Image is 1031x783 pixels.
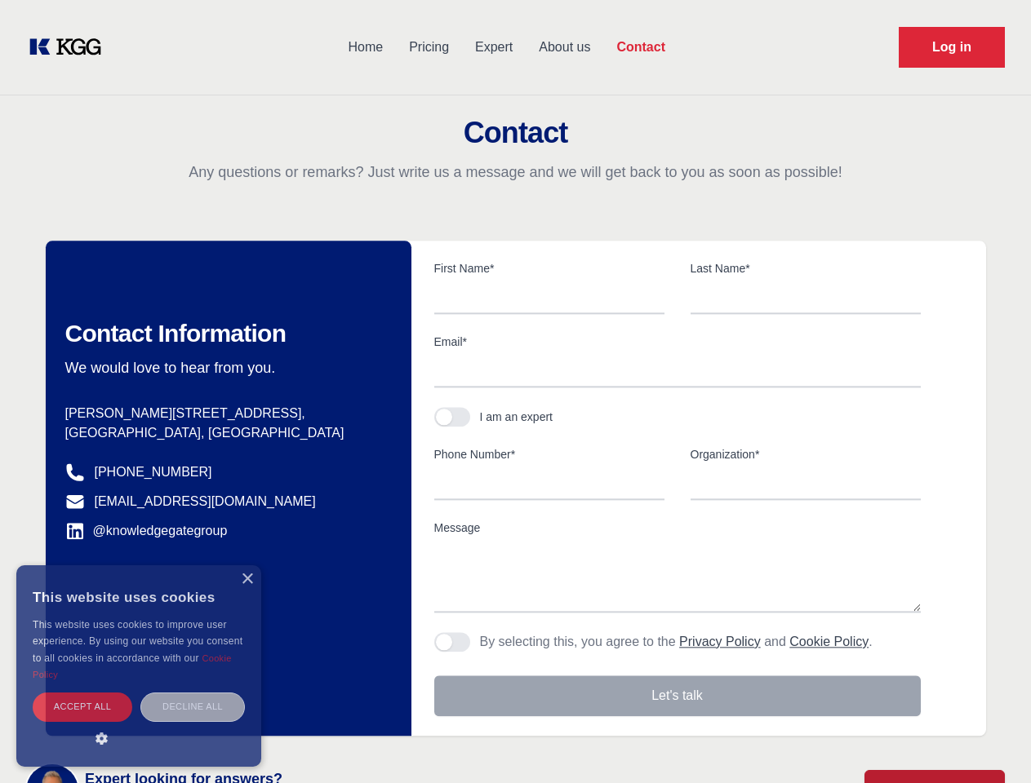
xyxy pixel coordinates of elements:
[33,619,242,664] span: This website uses cookies to improve user experience. By using our website you consent to all coo...
[33,577,245,617] div: This website uses cookies
[434,334,921,350] label: Email*
[65,423,385,443] p: [GEOGRAPHIC_DATA], [GEOGRAPHIC_DATA]
[691,446,921,462] label: Organization*
[434,675,921,716] button: Let's talk
[33,653,232,679] a: Cookie Policy
[65,404,385,423] p: [PERSON_NAME][STREET_ADDRESS],
[691,260,921,276] label: Last Name*
[603,26,678,69] a: Contact
[480,409,553,425] div: I am an expert
[396,26,462,69] a: Pricing
[434,260,664,276] label: First Name*
[20,117,1011,149] h2: Contact
[335,26,396,69] a: Home
[95,462,212,482] a: [PHONE_NUMBER]
[65,358,385,378] p: We would love to hear from you.
[20,162,1011,182] p: Any questions or remarks? Just write us a message and we will get back to you as soon as possible!
[899,27,1005,68] a: Request Demo
[65,521,228,541] a: @knowledgegategroup
[434,446,664,462] label: Phone Number*
[526,26,603,69] a: About us
[26,34,114,60] a: KOL Knowledge Platform: Talk to Key External Experts (KEE)
[241,573,253,586] div: Close
[140,692,245,721] div: Decline all
[65,319,385,348] h2: Contact Information
[462,26,526,69] a: Expert
[679,635,761,648] a: Privacy Policy
[434,520,921,536] label: Message
[95,492,316,511] a: [EMAIL_ADDRESS][DOMAIN_NAME]
[480,632,873,652] p: By selecting this, you agree to the and .
[33,692,132,721] div: Accept all
[789,635,869,648] a: Cookie Policy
